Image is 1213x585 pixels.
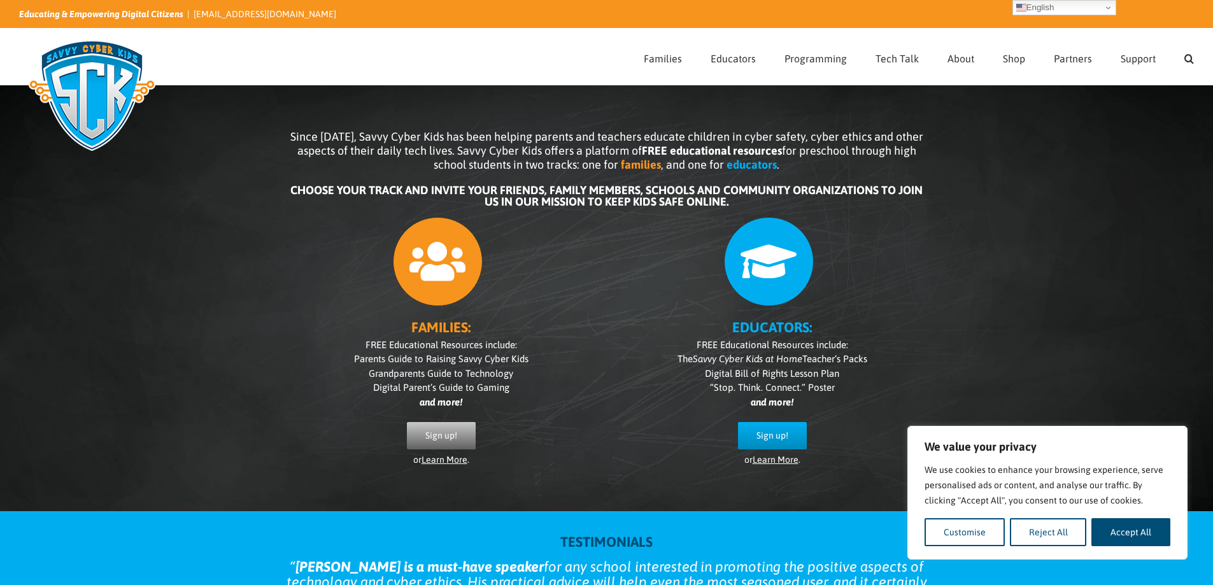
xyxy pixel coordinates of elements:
[19,9,183,19] i: Educating & Empowering Digital Citizens
[369,368,513,379] span: Grandparents Guide to Technology
[1016,3,1026,13] img: en
[1184,29,1194,85] a: Search
[1003,29,1025,85] a: Shop
[876,53,919,64] span: Tech Talk
[644,29,1194,85] nav: Main Menu
[1054,29,1092,85] a: Partners
[354,353,528,364] span: Parents Guide to Raising Savvy Cyber Kids
[756,430,788,441] span: Sign up!
[876,29,919,85] a: Tech Talk
[947,53,974,64] span: About
[420,397,462,407] i: and more!
[693,353,802,364] i: Savvy Cyber Kids at Home
[1121,29,1156,85] a: Support
[295,558,544,575] strong: [PERSON_NAME] is a must-have speaker
[925,462,1170,508] p: We use cookies to enhance your browsing experience, serve personalised ads or content, and analys...
[744,455,800,465] span: or .
[1091,518,1170,546] button: Accept All
[290,183,923,208] b: CHOOSE YOUR TRACK AND INVITE YOUR FRIENDS, FAMILY MEMBERS, SCHOOLS AND COMMUNITY ORGANIZATIONS TO...
[705,368,839,379] span: Digital Bill of Rights Lesson Plan
[677,353,867,364] span: The Teacher’s Packs
[753,455,798,465] a: Learn More
[925,518,1005,546] button: Customise
[425,430,457,441] span: Sign up!
[732,319,812,335] b: EDUCATORS:
[560,533,653,550] strong: TESTIMONIALS
[1010,518,1087,546] button: Reject All
[407,422,476,449] a: Sign up!
[411,319,471,335] b: FAMILIES:
[642,144,782,157] b: FREE educational resources
[697,339,848,350] span: FREE Educational Resources include:
[621,158,661,171] b: families
[661,158,724,171] span: , and one for
[290,130,923,171] span: Since [DATE], Savvy Cyber Kids has been helping parents and teachers educate children in cyber sa...
[194,9,336,19] a: [EMAIL_ADDRESS][DOMAIN_NAME]
[422,455,467,465] a: Learn More
[738,422,807,449] a: Sign up!
[365,339,517,350] span: FREE Educational Resources include:
[947,29,974,85] a: About
[1121,53,1156,64] span: Support
[925,439,1170,455] p: We value your privacy
[777,158,779,171] span: .
[710,382,835,393] span: “Stop. Think. Connect.” Poster
[751,397,793,407] i: and more!
[19,32,165,159] img: Savvy Cyber Kids Logo
[1003,53,1025,64] span: Shop
[644,29,682,85] a: Families
[784,53,847,64] span: Programming
[711,53,756,64] span: Educators
[784,29,847,85] a: Programming
[373,382,509,393] span: Digital Parent’s Guide to Gaming
[413,455,469,465] span: or .
[727,158,777,171] b: educators
[1054,53,1092,64] span: Partners
[711,29,756,85] a: Educators
[644,53,682,64] span: Families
